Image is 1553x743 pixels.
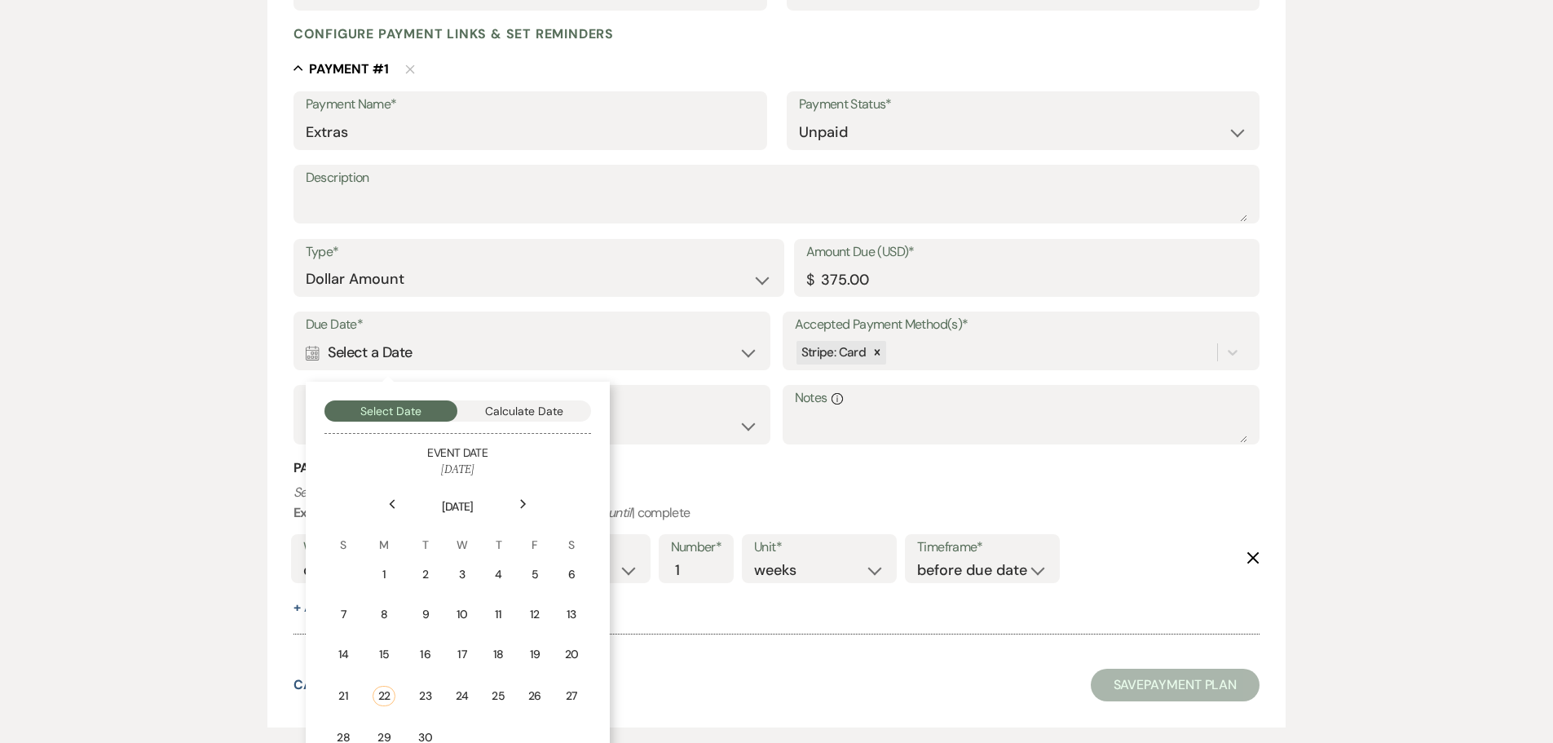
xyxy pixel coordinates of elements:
[418,646,433,663] div: 16
[408,517,443,554] th: T
[326,479,589,515] th: [DATE]
[306,313,759,337] label: Due Date*
[303,536,475,559] label: Who would you like to remind?*
[492,606,505,623] div: 11
[806,269,814,291] div: $
[801,344,866,360] span: Stripe: Card
[528,606,542,623] div: 12
[528,646,542,663] div: 19
[324,400,458,422] button: Select Date
[418,688,433,705] div: 23
[418,566,433,583] div: 2
[795,313,1248,337] label: Accepted Payment Method(s)*
[337,606,351,623] div: 7
[293,484,439,501] i: Set reminders for this task.
[564,606,579,623] div: 13
[362,517,406,554] th: M
[293,60,389,77] button: Payment #1
[337,688,351,705] div: 21
[306,166,1248,190] label: Description
[456,566,470,583] div: 3
[528,566,542,583] div: 5
[564,646,579,663] div: 20
[456,688,470,705] div: 24
[1091,669,1260,701] button: SavePayment Plan
[456,646,470,663] div: 17
[754,536,885,559] label: Unit*
[492,566,505,583] div: 4
[795,387,1248,410] label: Notes
[324,445,591,462] h5: Event Date
[373,606,395,623] div: 8
[917,536,1048,559] label: Timeframe*
[326,517,361,554] th: S
[373,646,395,663] div: 15
[492,688,505,705] div: 25
[309,60,389,78] h5: Payment # 1
[528,688,542,705] div: 26
[293,482,1260,524] p: : weekly | | 2 | months | before event date | | complete
[564,688,579,705] div: 27
[373,686,395,706] div: 22
[306,337,759,369] div: Select a Date
[564,566,579,583] div: 6
[608,504,632,521] i: until
[418,606,433,623] div: 9
[293,459,1260,477] h3: Payment Reminder
[324,462,591,478] h6: [DATE]
[306,93,755,117] label: Payment Name*
[306,241,772,264] label: Type*
[492,646,505,663] div: 18
[293,25,614,42] h4: Configure payment links & set reminders
[518,517,553,554] th: F
[799,93,1248,117] label: Payment Status*
[456,606,470,623] div: 10
[373,566,395,583] div: 1
[293,504,344,521] b: Example
[293,679,346,692] button: Cancel
[554,517,589,554] th: S
[293,601,455,614] button: + AddAnotherReminder
[337,646,351,663] div: 14
[481,517,516,554] th: T
[445,517,480,554] th: W
[457,400,591,422] button: Calculate Date
[806,241,1248,264] label: Amount Due (USD)*
[671,536,722,559] label: Number*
